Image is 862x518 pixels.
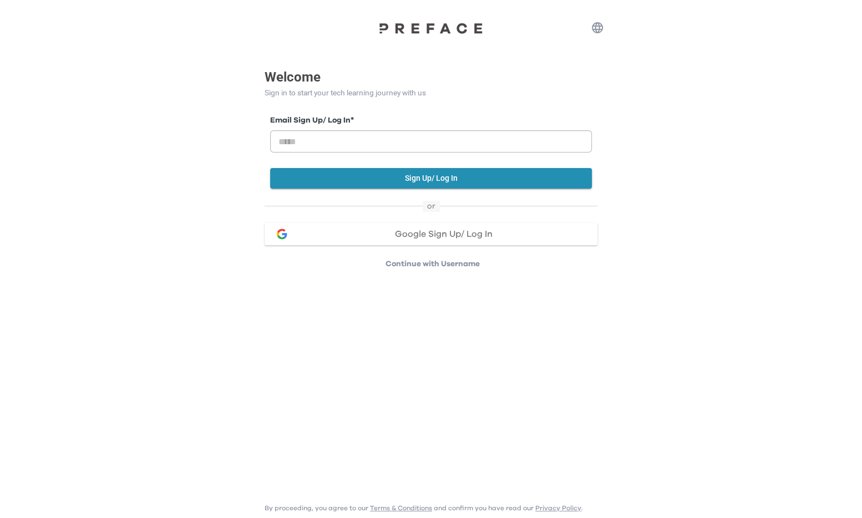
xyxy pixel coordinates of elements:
[268,258,597,270] p: Continue with Username
[265,504,583,512] p: By proceeding, you agree to our and confirm you have read our .
[376,22,486,34] img: Preface Logo
[270,115,592,126] label: Email Sign Up/ Log In *
[535,505,581,511] a: Privacy Policy
[370,505,432,511] a: Terms & Conditions
[265,67,597,87] p: Welcome
[275,227,288,241] img: google login
[265,223,597,245] button: google loginGoogle Sign Up/ Log In
[265,87,597,99] p: Sign in to start your tech learning journey with us
[270,168,592,189] button: Sign Up/ Log In
[423,201,440,212] span: or
[395,230,493,238] span: Google Sign Up/ Log In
